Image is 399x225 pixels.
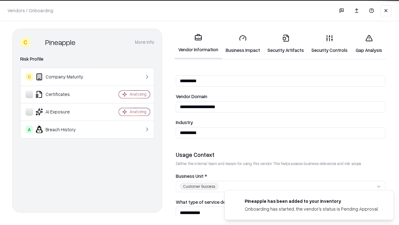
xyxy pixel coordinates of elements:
div: Company Maturity [26,73,100,81]
div: A [26,126,33,133]
div: Certificates [26,91,100,98]
div: Analyzing [130,92,147,97]
a: Business Impact [222,29,264,58]
p: Define the internal team and reason for using this vendor. This helps assess business relevance a... [176,161,385,166]
div: Risk Profile [20,55,154,63]
div: AI Exposure [26,108,100,116]
a: Gap Analysis [351,29,387,58]
img: pineappleenergy.com [232,198,240,205]
a: Security Artifacts [264,29,308,58]
label: Industry [176,120,385,125]
a: Security Controls [308,29,351,58]
div: Usage Context [176,151,385,158]
div: Pineapple [45,37,75,47]
div: Customer Success [180,183,219,190]
img: Pineapple [33,37,43,47]
button: Customer Success [176,181,385,192]
div: Onboarding has started, the vendor's status is Pending Approval. [245,206,379,212]
label: Business Unit * [176,174,385,178]
button: More info [135,37,154,48]
p: Vendors / Onboarding [7,7,53,14]
div: Breach History [26,126,100,133]
div: C [26,73,33,81]
a: Vendor Information [175,29,222,59]
label: What type of service does the vendor provide? * [176,200,385,204]
div: Pineapple has been added to your inventory [245,198,379,204]
div: C [20,37,30,47]
label: Vendor Domain [176,94,385,99]
div: Analyzing [130,109,147,114]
